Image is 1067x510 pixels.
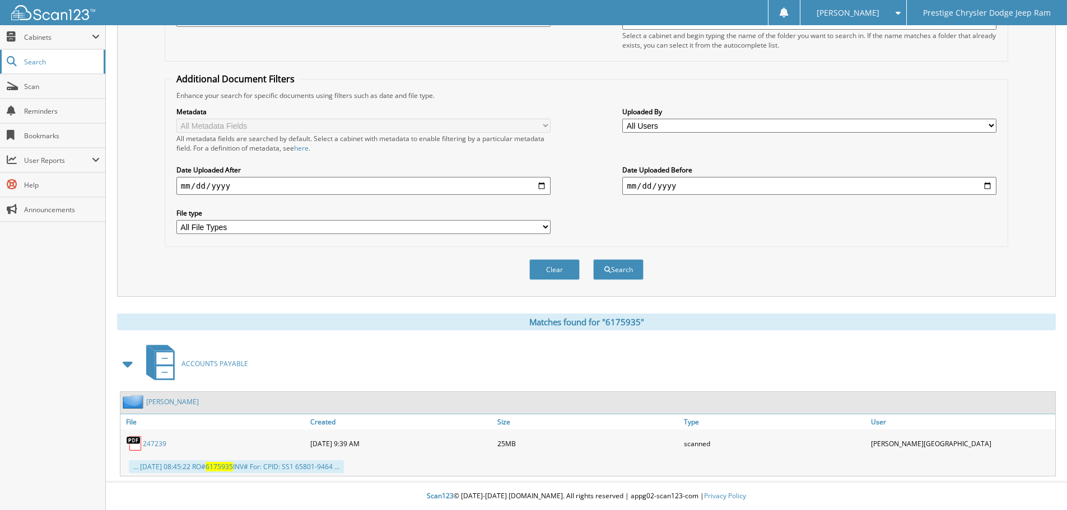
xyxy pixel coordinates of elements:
[868,414,1055,429] a: User
[24,32,92,42] span: Cabinets
[106,483,1067,510] div: © [DATE]-[DATE] [DOMAIN_NAME]. All rights reserved | appg02-scan123-com |
[181,359,248,368] span: ACCOUNTS PAYABLE
[129,460,344,473] div: ... [DATE] 08:45:22 RO# INV# For: CPID: SS1 65801-9464 ...
[923,10,1051,16] span: Prestige Chrysler Dodge Jeep Ram
[427,491,454,500] span: Scan123
[143,439,166,448] a: 247239
[529,259,580,280] button: Clear
[24,205,100,214] span: Announcements
[307,432,495,455] div: [DATE] 9:39 AM
[176,107,551,116] label: Metadata
[681,414,868,429] a: Type
[817,10,879,16] span: [PERSON_NAME]
[24,131,100,141] span: Bookmarks
[704,491,746,500] a: Privacy Policy
[171,91,1002,100] div: Enhance your search for specific documents using filters such as date and file type.
[622,165,996,175] label: Date Uploaded Before
[24,106,100,116] span: Reminders
[868,432,1055,455] div: [PERSON_NAME][GEOGRAPHIC_DATA]
[176,165,551,175] label: Date Uploaded After
[176,134,551,153] div: All metadata fields are searched by default. Select a cabinet with metadata to enable filtering b...
[176,177,551,195] input: start
[206,462,233,471] span: 6175935
[139,341,248,386] a: ACCOUNTS PAYABLE
[622,177,996,195] input: end
[24,156,92,165] span: User Reports
[126,435,143,452] img: PDF.png
[294,143,309,153] a: here
[146,397,199,406] a: [PERSON_NAME]
[681,432,868,455] div: scanned
[24,180,100,190] span: Help
[176,208,551,218] label: File type
[117,314,1056,330] div: Matches found for "6175935"
[120,414,307,429] a: File
[495,414,682,429] a: Size
[24,57,98,67] span: Search
[593,259,644,280] button: Search
[171,73,300,85] legend: Additional Document Filters
[24,82,100,91] span: Scan
[622,31,996,50] div: Select a cabinet and begin typing the name of the folder you want to search in. If the name match...
[11,5,95,20] img: scan123-logo-white.svg
[123,395,146,409] img: folder2.png
[622,107,996,116] label: Uploaded By
[307,414,495,429] a: Created
[495,432,682,455] div: 25MB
